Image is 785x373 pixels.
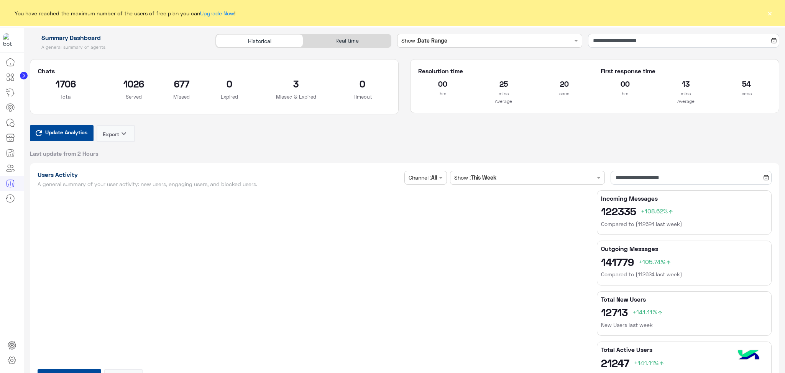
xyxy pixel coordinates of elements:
p: Average [601,97,771,105]
h2: 0 [334,78,391,90]
h2: 20 [540,78,589,90]
h2: 13 [661,78,710,90]
h5: First response time [601,67,771,75]
span: Last update from 2 Hours [30,150,99,157]
h2: 00 [418,78,467,90]
p: Served [105,93,162,101]
p: Missed & Expired [269,93,323,101]
p: Expired [201,93,258,101]
h5: Total Active Users [601,346,767,353]
span: +141.11% [634,359,665,366]
button: × [766,9,774,17]
h2: 0 [201,78,258,90]
h2: 21247 [601,356,767,369]
h2: 3 [269,78,323,90]
h5: Incoming Messages [601,195,767,202]
h2: 54 [722,78,771,90]
p: mins [661,90,710,97]
h5: Total New Users [601,295,767,303]
p: Average [418,97,589,105]
span: Update Analytics [43,127,89,137]
a: Upgrade Now [200,10,234,17]
h1: Users Activity [38,171,402,178]
h2: 25 [479,78,528,90]
h2: 00 [601,78,650,90]
h5: A general summary of agents [30,44,207,50]
h2: 12713 [601,306,767,318]
p: secs [722,90,771,97]
div: Historical [216,34,303,48]
button: Update Analytics [30,125,94,141]
button: Exportkeyboard_arrow_down [97,125,135,142]
span: +105.74% [639,258,672,265]
h6: Compared to (112624 last week) [601,220,767,228]
p: Timeout [334,93,391,101]
span: +141.11% [632,308,663,315]
h2: 1706 [38,78,94,90]
img: hulul-logo.png [735,342,762,369]
span: +108.62% [641,207,674,215]
p: secs [540,90,589,97]
h2: 1026 [105,78,162,90]
p: Missed [173,93,190,101]
p: hrs [418,90,467,97]
i: keyboard_arrow_down [119,129,128,138]
h5: Chats [38,67,391,75]
p: mins [479,90,528,97]
h2: 677 [173,78,190,90]
h6: Compared to (112624 last week) [601,271,767,278]
h2: 141779 [601,256,767,268]
img: 1403182699927242 [3,33,17,47]
span: You have reached the maximum number of the users of free plan you can ! [15,9,235,17]
h6: New Users last week [601,321,767,329]
h2: 122335 [601,205,767,217]
h5: Resolution time [418,67,589,75]
p: hrs [601,90,650,97]
h5: Outgoing Messages [601,245,767,253]
h5: A general summary of your user activity: new users, engaging users, and blocked users. [38,181,402,187]
p: Total [38,93,94,101]
h1: Summary Dashboard [30,34,207,41]
div: Real time [303,34,391,48]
